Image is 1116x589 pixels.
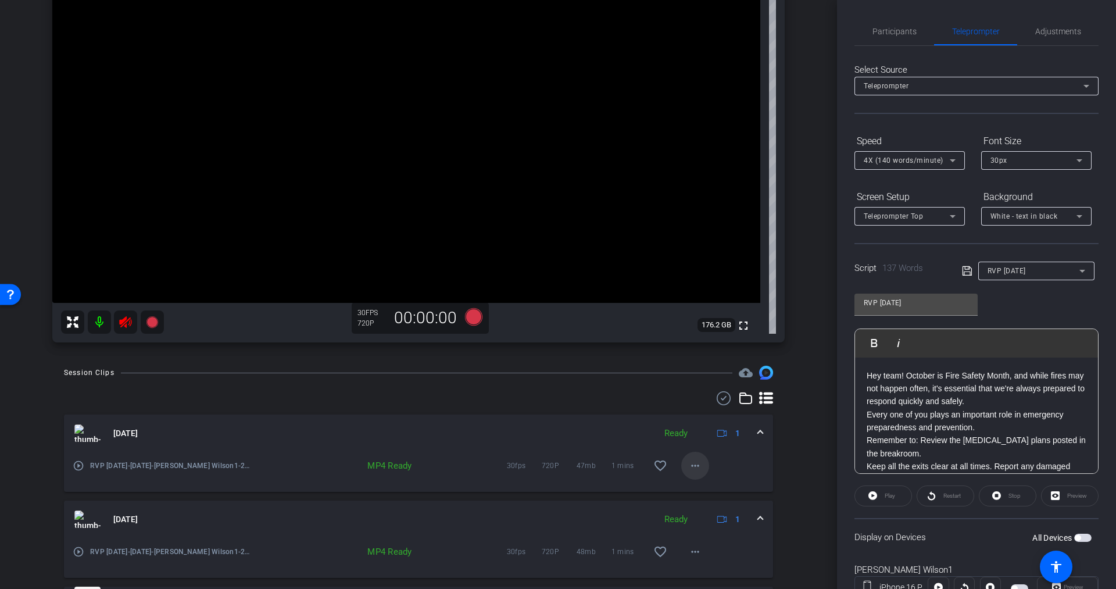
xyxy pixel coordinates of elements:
[659,427,693,440] div: Ready
[113,513,138,526] span: [DATE]
[542,546,577,558] span: 720P
[90,546,252,558] span: RVP [DATE]-[DATE]-[PERSON_NAME] Wilson1-2025-08-15-12-36-59-446-0
[854,262,946,275] div: Script
[64,415,773,452] mat-expansion-panel-header: thumb-nail[DATE]Ready1
[981,187,1092,207] div: Background
[1032,532,1074,544] label: All Devices
[867,434,1086,460] p: Remember to: Review the [MEDICAL_DATA] plans posted in the breakroom.
[739,366,753,380] mat-icon: cloud_upload
[854,131,965,151] div: Speed
[864,212,923,220] span: Teleprompter Top
[357,319,387,328] div: 720P
[64,452,773,492] div: thumb-nail[DATE]Ready1
[357,308,387,317] div: 30
[507,546,542,558] span: 30fps
[688,459,702,473] mat-icon: more_horiz
[653,459,667,473] mat-icon: favorite_border
[854,518,1099,556] div: Display on Devices
[952,27,1000,35] span: Teleprompter
[1049,560,1063,574] mat-icon: accessibility
[577,546,611,558] span: 48mb
[739,366,753,380] span: Destinations for your clips
[872,27,917,35] span: Participants
[653,545,667,559] mat-icon: favorite_border
[64,367,115,379] div: Session Clips
[542,460,577,472] span: 720P
[864,156,943,165] span: 4X (140 words/minute)
[611,460,646,472] span: 1 mins
[988,267,1026,275] span: RVP [DATE]
[882,263,923,273] span: 137 Words
[113,427,138,440] span: [DATE]
[74,511,101,528] img: thumb-nail
[64,501,773,538] mat-expansion-panel-header: thumb-nail[DATE]Ready1
[341,460,417,472] div: MP4 Ready
[854,563,1099,577] div: [PERSON_NAME] Wilson1
[854,187,965,207] div: Screen Setup
[73,546,84,558] mat-icon: play_circle_outline
[867,369,1086,408] p: Hey team! October is Fire Safety Month, and while fires may not happen often, it's essential that...
[688,545,702,559] mat-icon: more_horiz
[759,366,773,380] img: Session clips
[854,63,1099,77] div: Select Source
[73,460,84,472] mat-icon: play_circle_outline
[1035,27,1081,35] span: Adjustments
[981,131,1092,151] div: Font Size
[74,424,101,442] img: thumb-nail
[735,513,740,526] span: 1
[366,309,378,317] span: FPS
[90,460,252,472] span: RVP [DATE]-[DATE]-[PERSON_NAME] Wilson1-2025-08-15-12-40-57-414-0
[867,408,1086,434] p: Every one of you plays an important role in emergency preparedness and prevention.
[64,538,773,578] div: thumb-nail[DATE]Ready1
[864,82,908,90] span: Teleprompter
[864,296,968,310] input: Title
[697,318,735,332] span: 176.2 GB
[341,546,417,558] div: MP4 Ready
[735,427,740,440] span: 1
[507,460,542,472] span: 30fps
[990,212,1058,220] span: White - text in black
[867,460,1086,512] p: Keep all the exits clear at all times. Report any damaged electrical cords, outlets or equipment,...
[990,156,1007,165] span: 30px
[577,460,611,472] span: 47mb
[659,513,693,526] div: Ready
[611,546,646,558] span: 1 mins
[387,308,464,328] div: 00:00:00
[736,319,750,333] mat-icon: fullscreen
